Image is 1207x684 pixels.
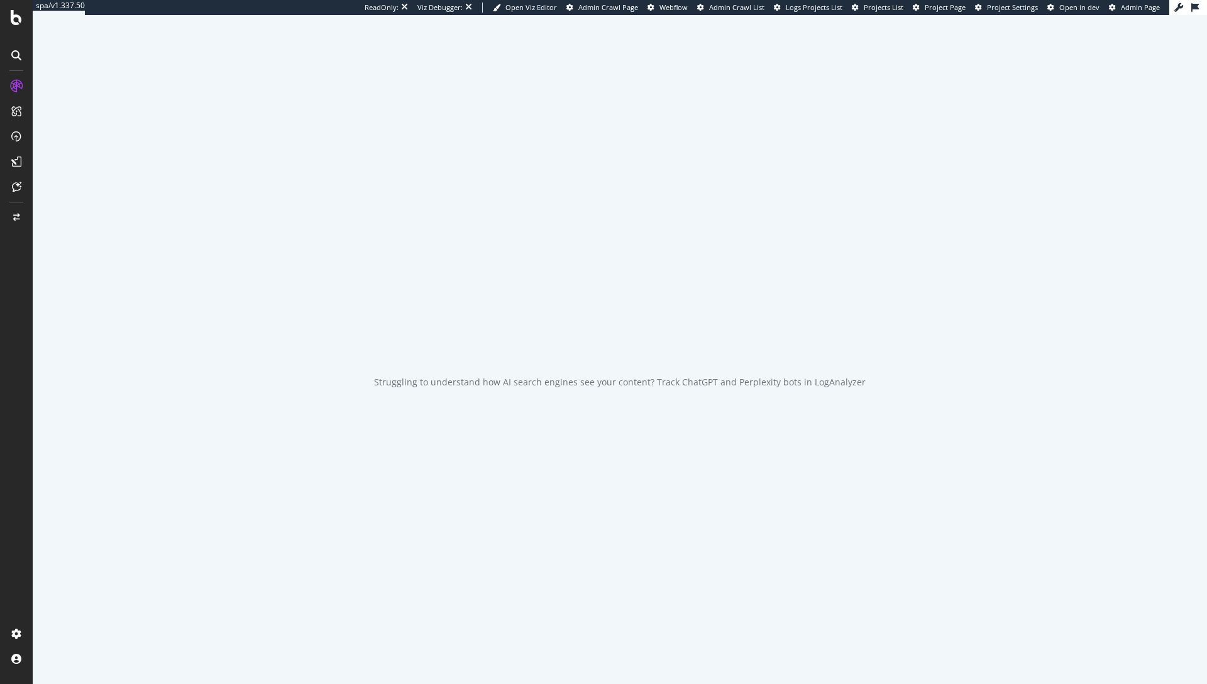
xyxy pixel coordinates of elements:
[975,3,1038,13] a: Project Settings
[575,311,665,356] div: animation
[709,3,764,12] span: Admin Crawl List
[659,3,688,12] span: Webflow
[864,3,903,12] span: Projects List
[578,3,638,12] span: Admin Crawl Page
[774,3,842,13] a: Logs Projects List
[987,3,1038,12] span: Project Settings
[505,3,557,12] span: Open Viz Editor
[913,3,966,13] a: Project Page
[786,3,842,12] span: Logs Projects List
[374,376,866,389] div: Struggling to understand how AI search engines see your content? Track ChatGPT and Perplexity bot...
[648,3,688,13] a: Webflow
[1109,3,1160,13] a: Admin Page
[1059,3,1100,12] span: Open in dev
[1047,3,1100,13] a: Open in dev
[1121,3,1160,12] span: Admin Page
[417,3,463,13] div: Viz Debugger:
[852,3,903,13] a: Projects List
[493,3,557,13] a: Open Viz Editor
[566,3,638,13] a: Admin Crawl Page
[365,3,399,13] div: ReadOnly:
[697,3,764,13] a: Admin Crawl List
[925,3,966,12] span: Project Page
